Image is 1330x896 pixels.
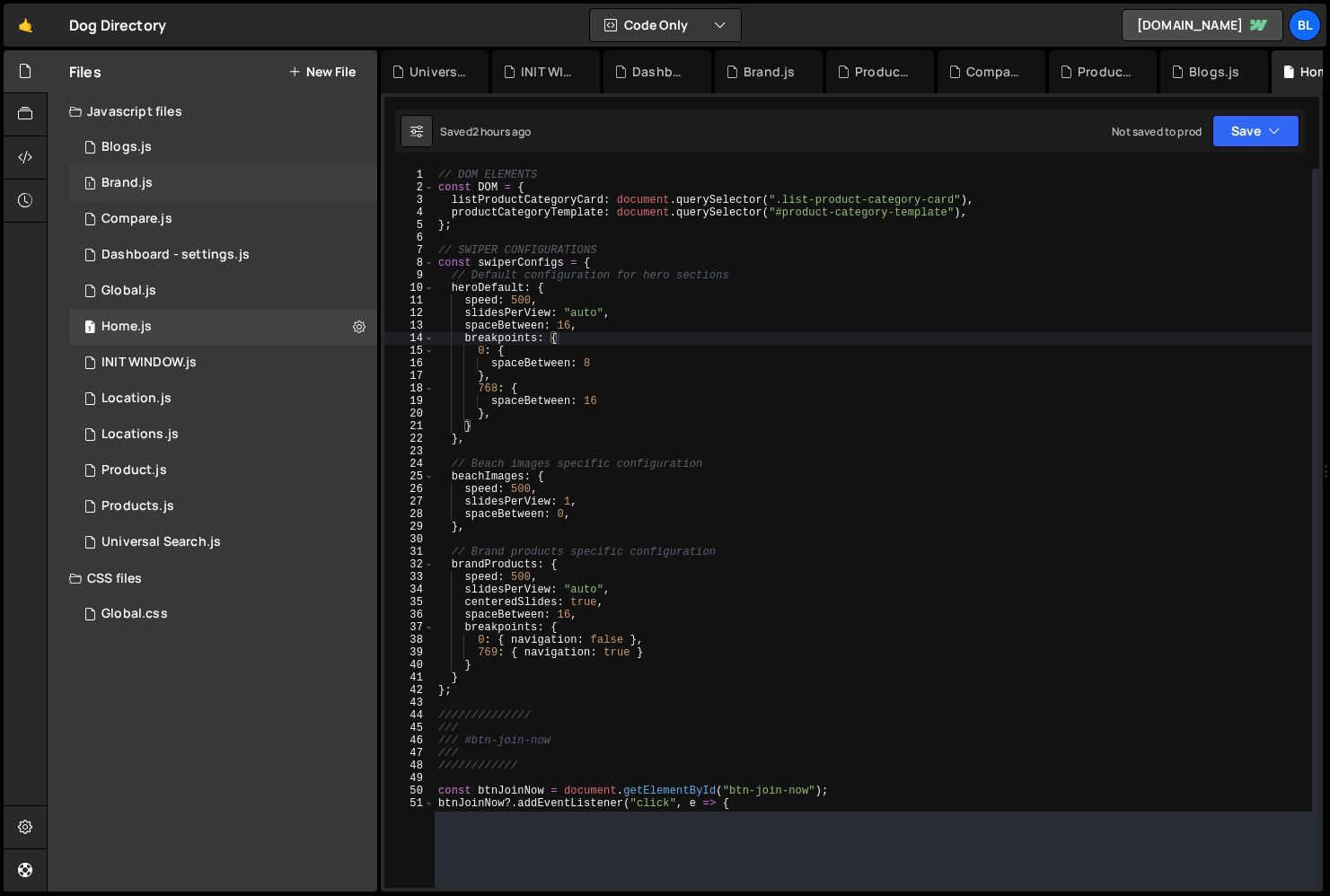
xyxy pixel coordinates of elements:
div: 29 [384,521,435,533]
div: 40 [384,659,435,672]
div: 16220/43682.css [69,596,377,632]
div: Dog Directory [69,14,166,36]
div: Saved [440,124,532,139]
div: 18 [384,382,435,395]
button: Code Only [590,9,741,41]
div: 16220/43680.js [69,417,377,452]
div: 1 [384,169,435,181]
div: 16 [384,357,435,370]
div: 45 [384,722,435,734]
div: 42 [384,684,435,697]
div: 16220/44319.js [69,309,377,345]
div: Products.js [1078,63,1135,81]
div: 16220/44477.js [69,345,377,381]
a: [DOMAIN_NAME] [1122,9,1283,41]
div: Dashboard - settings.js [632,63,690,81]
div: 9 [384,269,435,282]
div: 2 hours ago [472,124,532,139]
div: Home.js [101,319,152,335]
div: 13 [384,320,435,332]
div: Compare.js [966,63,1024,81]
div: Product.js [855,63,912,81]
div: 37 [384,621,435,634]
div: Brand.js [101,175,153,191]
div: 14 [384,332,435,345]
div: Dashboard - settings.js [101,247,250,263]
div: 38 [384,634,435,646]
a: Bl [1289,9,1321,41]
span: 1 [84,178,95,192]
div: INIT WINDOW.js [521,63,578,81]
div: 16220/44324.js [69,488,377,524]
div: 49 [384,772,435,785]
span: 1 [84,321,95,336]
div: Blogs.js [101,139,152,155]
div: 44 [384,709,435,722]
div: 28 [384,508,435,521]
: 16220/43679.js [69,381,377,417]
div: 10 [384,282,435,294]
div: Global.js [101,283,156,299]
div: 35 [384,596,435,609]
div: 20 [384,408,435,420]
div: Products.js [101,498,174,514]
button: Save [1212,115,1299,147]
div: 17 [384,370,435,382]
div: 16220/44476.js [69,237,377,273]
div: 23 [384,445,435,458]
div: 16220/43681.js [69,273,377,309]
div: 2 [384,181,435,194]
div: 43 [384,697,435,709]
div: Global.css [101,606,168,622]
div: 46 [384,734,435,747]
a: 🤙 [4,4,48,47]
div: 24 [384,458,435,470]
div: Not saved to prod [1112,124,1202,139]
div: 27 [384,496,435,508]
div: 50 [384,785,435,797]
div: 34 [384,584,435,596]
div: 36 [384,609,435,621]
div: Locations.js [101,426,179,443]
div: 4 [384,206,435,219]
div: 47 [384,747,435,760]
div: 51 [384,797,435,810]
div: Product.js [101,462,167,479]
button: New File [288,65,356,79]
div: 6 [384,232,435,244]
h2: Files [69,62,101,82]
div: 3 [384,194,435,206]
div: INIT WINDOW.js [101,355,197,371]
div: 21 [384,420,435,433]
div: 16220/44321.js [69,129,377,165]
div: 25 [384,470,435,483]
div: Brand.js [744,63,795,81]
div: CSS files [48,560,377,596]
div: Location.js [101,391,172,407]
div: 16220/44393.js [69,452,377,488]
div: 15 [384,345,435,357]
div: 39 [384,646,435,659]
div: 8 [384,257,435,269]
div: Compare.js [101,211,172,227]
div: 32 [384,558,435,571]
div: 31 [384,546,435,558]
div: 41 [384,672,435,684]
div: 22 [384,433,435,445]
div: Universal Search.js [69,524,377,560]
div: 19 [384,395,435,408]
div: Universal Search.js [410,63,467,81]
div: Javascript files [48,93,377,129]
div: 48 [384,760,435,772]
div: 16220/44328.js [69,201,377,237]
div: 26 [384,483,435,496]
div: 7 [384,244,435,257]
div: 30 [384,533,435,546]
div: 16220/44394.js [69,165,377,201]
div: 11 [384,294,435,307]
div: 12 [384,307,435,320]
div: Blogs.js [1189,63,1239,81]
div: Universal Search.js [101,534,221,550]
div: 5 [384,219,435,232]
